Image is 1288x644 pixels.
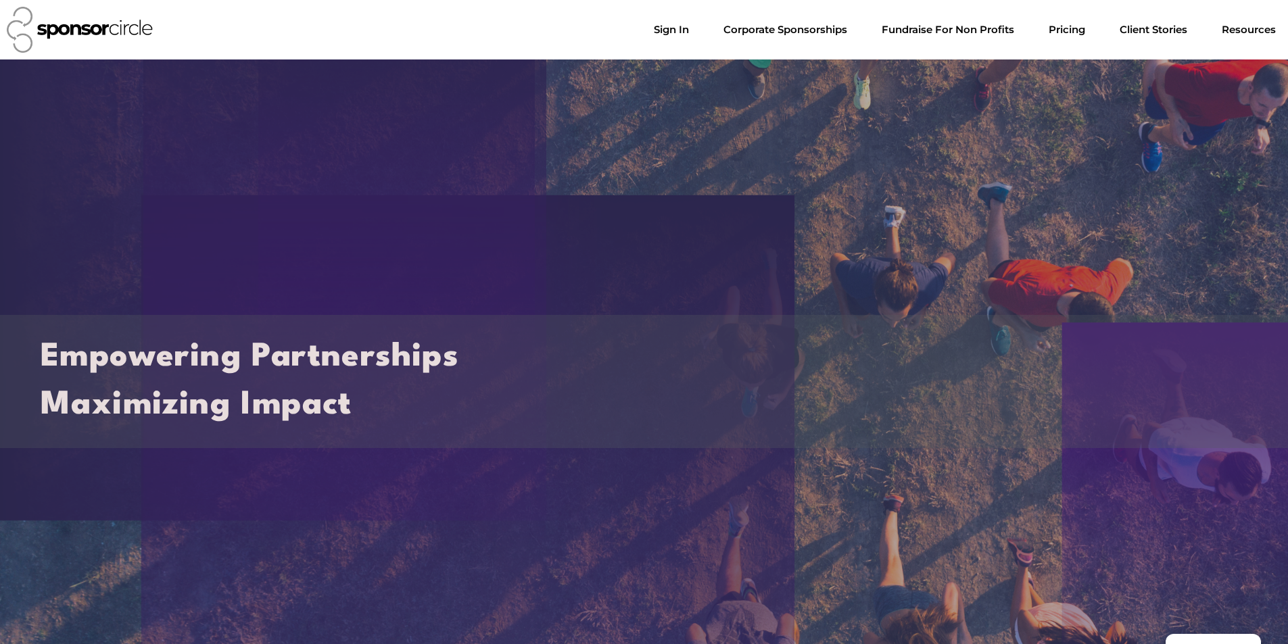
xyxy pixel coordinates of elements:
a: Client Stories [1109,16,1198,43]
h2: Empowering Partnerships Maximizing Impact [41,333,1247,430]
a: Sign In [643,16,700,43]
a: Corporate SponsorshipsMenu Toggle [713,16,858,43]
a: Resources [1211,16,1287,43]
img: Sponsor Circle logo [7,7,153,53]
a: Pricing [1038,16,1096,43]
nav: Menu [643,16,1287,43]
a: Fundraise For Non ProfitsMenu Toggle [871,16,1025,43]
